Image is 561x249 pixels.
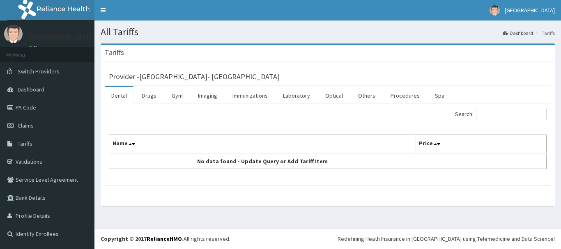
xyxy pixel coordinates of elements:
[18,122,34,129] span: Claims
[4,25,23,43] img: User Image
[94,228,561,249] footer: All rights reserved.
[338,235,555,243] div: Redefining Heath Insurance in [GEOGRAPHIC_DATA] using Telemedicine and Data Science!
[503,30,533,37] a: Dashboard
[476,108,547,120] input: Search:
[29,45,48,50] a: Online
[384,87,426,104] a: Procedures
[534,30,555,37] li: Tariffs
[415,135,547,154] th: Price
[352,87,382,104] a: Others
[165,87,189,104] a: Gym
[455,108,547,120] label: Search:
[147,235,182,242] a: RelianceHMO
[18,68,60,75] span: Switch Providers
[105,49,124,56] h3: Tariffs
[18,86,44,93] span: Dashboard
[490,5,500,16] img: User Image
[109,135,416,154] th: Name
[505,7,555,14] span: [GEOGRAPHIC_DATA]
[276,87,317,104] a: Laboratory
[105,87,133,104] a: Dental
[191,87,224,104] a: Imaging
[29,33,97,41] p: [GEOGRAPHIC_DATA]
[109,73,280,80] h3: Provider - [GEOGRAPHIC_DATA]- [GEOGRAPHIC_DATA]
[101,235,184,242] strong: Copyright © 2017 .
[428,87,451,104] a: Spa
[109,153,416,169] td: No data found - Update Query or Add Tariff Item
[319,87,349,104] a: Optical
[226,87,274,104] a: Immunizations
[136,87,163,104] a: Drugs
[101,27,555,37] h1: All Tariffs
[18,140,32,147] span: Tariffs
